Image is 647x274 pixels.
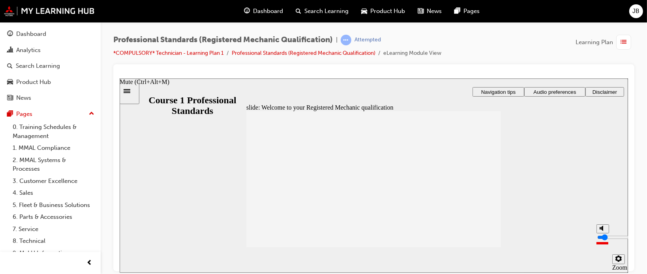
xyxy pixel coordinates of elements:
span: search-icon [296,6,302,16]
span: Pages [464,7,480,16]
span: JB [633,7,640,16]
a: Product Hub [3,75,98,89]
a: 8. Technical [9,235,98,247]
a: Search Learning [3,59,98,73]
button: Learning Plan [576,35,634,50]
li: eLearning Module View [383,49,441,58]
div: Attempted [354,36,381,44]
a: pages-iconPages [448,3,486,19]
a: 0. Training Schedules & Management [9,121,98,142]
span: Product Hub [371,7,405,16]
span: Audio preferences [414,11,456,17]
div: News [16,93,31,103]
button: Pages [3,107,98,121]
span: prev-icon [87,258,93,268]
span: News [427,7,442,16]
label: Zoom to fit [493,186,508,207]
button: Disclaimer [466,9,504,18]
a: 4. Sales [9,187,98,199]
div: Dashboard [16,30,46,39]
span: up-icon [89,109,94,119]
span: car-icon [362,6,368,16]
span: Navigation tips [362,11,396,17]
span: Learning Plan [576,38,613,47]
a: news-iconNews [412,3,448,19]
span: car-icon [7,79,13,86]
button: Navigation tips [353,9,405,18]
a: 2. MMAL Systems & Processes [9,154,98,175]
span: learningRecordVerb_ATTEMPT-icon [341,35,351,45]
a: Professional Standards (Registered Mechanic Qualification) [232,50,375,56]
a: 6. Parts & Accessories [9,211,98,223]
span: news-icon [418,6,424,16]
span: search-icon [7,63,13,70]
div: Product Hub [16,78,51,87]
a: car-iconProduct Hub [355,3,412,19]
span: list-icon [621,37,627,47]
img: mmal [4,6,95,16]
a: 5. Fleet & Business Solutions [9,199,98,211]
a: 3. Customer Excellence [9,175,98,187]
span: pages-icon [455,6,461,16]
a: 7. Service [9,223,98,235]
button: DashboardAnalyticsSearch LearningProduct HubNews [3,25,98,107]
span: guage-icon [244,6,250,16]
span: Disclaimer [473,11,497,17]
span: Search Learning [305,7,349,16]
div: Pages [16,110,32,119]
span: Professional Standards (Registered Mechanic Qualification) [113,35,333,45]
a: Dashboard [3,27,98,41]
a: *COMPULSORY* Technician - Learning Plan 1 [113,50,224,56]
button: JB [629,4,643,18]
span: chart-icon [7,47,13,54]
a: 9. MyLH Information [9,247,98,259]
button: Settings [493,176,505,186]
a: Analytics [3,43,98,58]
div: misc controls [473,169,504,194]
span: Dashboard [253,7,283,16]
button: Audio preferences [405,9,466,18]
a: search-iconSearch Learning [290,3,355,19]
span: news-icon [7,95,13,102]
a: 1. MMAL Compliance [9,142,98,154]
div: Search Learning [16,62,60,71]
a: News [3,91,98,105]
span: guage-icon [7,31,13,38]
span: | [336,35,338,45]
div: Analytics [16,46,41,55]
span: pages-icon [7,111,13,118]
a: guage-iconDashboard [238,3,290,19]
